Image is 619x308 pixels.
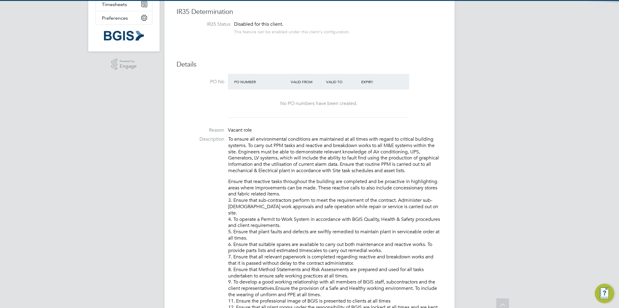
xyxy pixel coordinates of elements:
[104,31,144,41] img: bgis-logo-retina.png
[177,60,442,69] h3: Details
[120,64,137,69] span: Engage
[595,284,614,303] button: Engage Resource Center
[96,11,152,25] button: Preferences
[177,8,442,16] h3: IR35 Determination
[289,76,325,87] div: Valid From
[96,31,152,41] a: Go to home page
[120,59,137,64] span: Powered by
[228,127,252,133] span: Vacant role
[177,127,224,133] label: Reason
[234,100,403,107] div: No PO numbers have been created.
[111,59,137,70] a: Powered byEngage
[228,136,442,174] p: To ensure all environmental conditions are maintained at all times with regard to critical buildi...
[234,21,283,27] span: Disabled for this client.
[177,79,224,85] label: PO No
[102,2,127,7] span: Timesheets
[325,76,360,87] div: Valid To
[177,136,224,143] label: Description
[183,21,230,28] label: IR35 Status
[233,76,289,87] div: PO Number
[360,76,395,87] div: Expiry
[234,28,350,34] div: This feature can be enabled under this client's configuration.
[102,15,128,21] span: Preferences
